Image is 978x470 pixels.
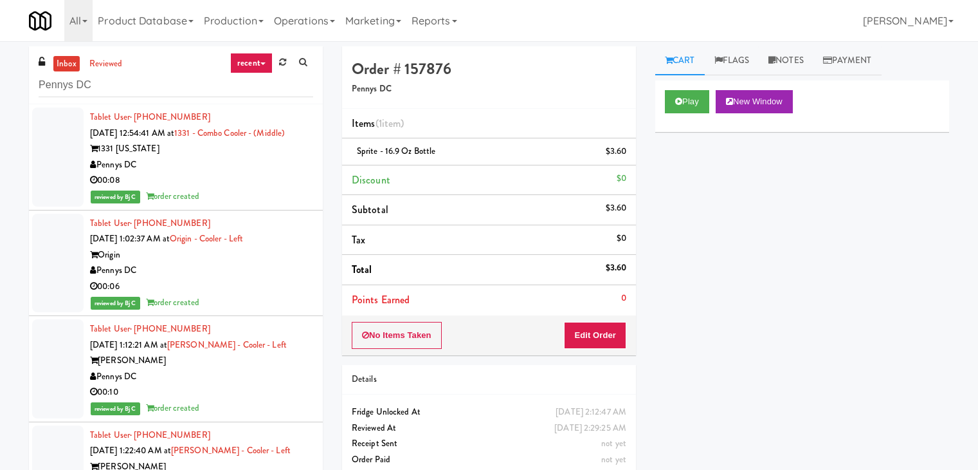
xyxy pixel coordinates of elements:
a: Cart [655,46,705,75]
ng-pluralize: item [382,116,401,131]
img: Micromart [29,10,51,32]
a: Tablet User· [PHONE_NUMBER] [90,323,210,335]
span: [DATE] 1:12:21 AM at [90,339,167,351]
button: New Window [716,90,793,113]
div: 00:06 [90,279,313,295]
span: [DATE] 12:54:41 AM at [90,127,174,139]
button: Play [665,90,709,113]
div: [DATE] 2:29:25 AM [554,420,626,437]
a: Tablet User· [PHONE_NUMBER] [90,111,210,123]
span: (1 ) [376,116,404,131]
div: $3.60 [606,260,627,276]
div: Pennys DC [90,157,313,173]
div: 1331 [US_STATE] [90,141,313,157]
span: order created [146,190,199,202]
a: inbox [53,56,80,72]
span: Tax [352,232,365,247]
span: · [PHONE_NUMBER] [130,111,210,123]
span: [DATE] 1:02:37 AM at [90,232,170,245]
span: · [PHONE_NUMBER] [130,429,210,441]
a: Tablet User· [PHONE_NUMBER] [90,217,210,229]
h5: Pennys DC [352,84,626,94]
a: Flags [705,46,759,75]
span: Total [352,262,372,277]
div: Receipt Sent [352,436,626,452]
span: Points Earned [352,292,410,307]
div: Order Paid [352,452,626,468]
li: Tablet User· [PHONE_NUMBER][DATE] 1:02:37 AM atOrigin - Cooler - LeftOriginPennys DC00:06reviewed... [29,211,323,317]
a: Notes [759,46,813,75]
span: [DATE] 1:22:40 AM at [90,444,171,456]
a: 1331 - Combo Cooler - (Middle) [174,127,285,139]
span: reviewed by Bj C [91,402,140,415]
div: Fridge Unlocked At [352,404,626,420]
h4: Order # 157876 [352,61,626,77]
div: Pennys DC [90,369,313,385]
a: Origin - Cooler - Left [170,232,243,245]
span: reviewed by Bj C [91,297,140,310]
button: Edit Order [564,322,626,349]
span: reviewed by Bj C [91,191,140,203]
span: · [PHONE_NUMBER] [130,323,210,335]
div: [DATE] 2:12:47 AM [556,404,626,420]
input: Search vision orders [39,73,313,97]
a: reviewed [86,56,126,72]
div: Pennys DC [90,263,313,279]
div: Origin [90,247,313,263]
div: 00:08 [90,173,313,189]
a: [PERSON_NAME] - Cooler - Left [171,444,291,456]
li: Tablet User· [PHONE_NUMBER][DATE] 1:12:21 AM at[PERSON_NAME] - Cooler - Left[PERSON_NAME]Pennys D... [29,316,323,422]
div: $3.60 [606,200,627,216]
span: Subtotal [352,202,388,217]
span: order created [146,402,199,414]
a: recent [230,53,273,73]
span: · [PHONE_NUMBER] [130,217,210,229]
a: Payment [813,46,882,75]
div: $3.60 [606,144,627,160]
div: Details [352,371,626,388]
span: Discount [352,173,390,187]
span: not yet [601,437,626,449]
span: Sprite - 16.9 oz Bottle [357,145,435,157]
div: $0 [617,230,626,247]
div: 00:10 [90,384,313,400]
div: 0 [621,290,626,306]
li: Tablet User· [PHONE_NUMBER][DATE] 12:54:41 AM at1331 - Combo Cooler - (Middle)1331 [US_STATE]Penn... [29,104,323,211]
span: not yet [601,453,626,465]
a: [PERSON_NAME] - Cooler - Left [167,339,287,351]
div: [PERSON_NAME] [90,353,313,369]
span: order created [146,296,199,308]
button: No Items Taken [352,322,442,349]
span: Items [352,116,404,131]
a: Tablet User· [PHONE_NUMBER] [90,429,210,441]
div: $0 [617,171,626,187]
div: Reviewed At [352,420,626,437]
